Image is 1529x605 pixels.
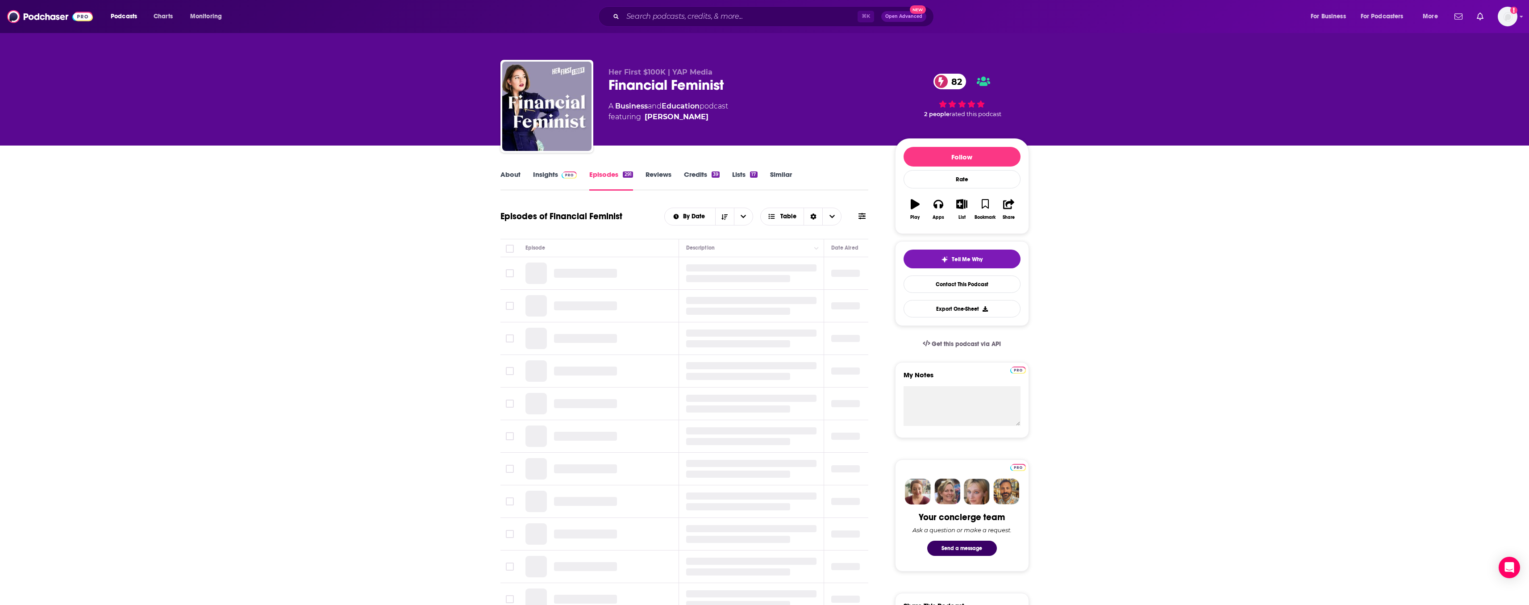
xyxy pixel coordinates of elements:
img: Podchaser Pro [562,171,577,179]
span: 82 [942,74,967,89]
button: Bookmark [974,193,997,225]
a: InsightsPodchaser Pro [533,170,577,191]
a: 82 [933,74,967,89]
div: 17 [750,171,757,178]
h1: Episodes of Financial Feminist [500,211,622,222]
div: A podcast [608,101,728,122]
div: Ask a question or make a request. [912,526,1012,534]
span: For Business [1311,10,1346,23]
span: Toggle select row [506,530,514,538]
button: Column Actions [811,243,822,254]
button: open menu [104,9,149,24]
a: Reviews [646,170,671,191]
span: featuring [608,112,728,122]
div: Rate [904,170,1021,188]
span: Toggle select row [506,269,514,277]
span: and [648,102,662,110]
span: ⌘ K [858,11,874,22]
div: Description [686,242,715,253]
a: Show notifications dropdown [1473,9,1487,24]
span: Toggle select row [506,432,514,440]
a: Education [662,102,700,110]
a: Contact This Podcast [904,275,1021,293]
span: Get this podcast via API [932,340,1001,348]
svg: Add a profile image [1510,7,1517,14]
img: Barbara Profile [934,479,960,505]
span: rated this podcast [950,111,1001,117]
a: Charts [148,9,178,24]
a: Show notifications dropdown [1451,9,1466,24]
h2: Choose List sort [664,208,753,225]
button: Apps [927,193,950,225]
a: Get this podcast via API [916,333,1008,355]
a: Similar [770,170,792,191]
img: Podchaser - Follow, Share and Rate Podcasts [7,8,93,25]
button: open menu [184,9,233,24]
div: Sort Direction [804,208,822,225]
button: open menu [665,213,715,220]
button: Share [997,193,1020,225]
div: Play [910,215,920,220]
img: Podchaser Pro [1010,464,1026,471]
div: 82 2 peoplerated this podcast [895,68,1029,123]
span: For Podcasters [1361,10,1404,23]
img: User Profile [1498,7,1517,26]
span: Toggle select row [506,302,514,310]
div: Your concierge team [919,512,1005,523]
a: Business [615,102,648,110]
span: New [910,5,926,14]
span: By Date [683,213,708,220]
span: Toggle select row [506,563,514,571]
div: Apps [933,215,944,220]
div: Episode [525,242,546,253]
span: Toggle select row [506,465,514,473]
span: Her First $100K | YAP Media [608,68,712,76]
img: Podchaser Pro [1010,367,1026,374]
span: Tell Me Why [952,256,983,263]
span: 2 people [924,111,950,117]
button: Choose View [760,208,842,225]
img: Sydney Profile [905,479,931,505]
button: Send a message [927,541,997,556]
button: List [950,193,973,225]
span: Toggle select row [506,334,514,342]
span: Logged in as aekline-art19 [1498,7,1517,26]
span: More [1423,10,1438,23]
button: Sort Direction [715,208,734,225]
input: Search podcasts, credits, & more... [623,9,858,24]
a: Credits39 [684,170,720,191]
span: Toggle select row [506,497,514,505]
button: Follow [904,147,1021,167]
img: tell me why sparkle [941,256,948,263]
a: Tori Dunlap [645,112,708,122]
div: Open Intercom Messenger [1499,557,1520,578]
a: Episodes291 [589,170,633,191]
button: Open AdvancedNew [881,11,926,22]
a: About [500,170,521,191]
button: Show profile menu [1498,7,1517,26]
div: Search podcasts, credits, & more... [607,6,942,27]
span: Charts [154,10,173,23]
label: My Notes [904,371,1021,386]
span: Table [780,213,796,220]
a: Lists17 [732,170,757,191]
img: Jon Profile [993,479,1019,505]
div: Share [1003,215,1015,220]
button: tell me why sparkleTell Me Why [904,250,1021,268]
a: Pro website [1010,365,1026,374]
div: 39 [712,171,720,178]
button: Export One-Sheet [904,300,1021,317]
div: List [958,215,966,220]
span: Toggle select row [506,595,514,603]
img: Financial Feminist [502,62,592,151]
span: Podcasts [111,10,137,23]
button: open menu [734,208,753,225]
a: Pro website [1010,463,1026,471]
button: open menu [1304,9,1357,24]
img: Jules Profile [964,479,990,505]
button: Play [904,193,927,225]
span: Toggle select row [506,367,514,375]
